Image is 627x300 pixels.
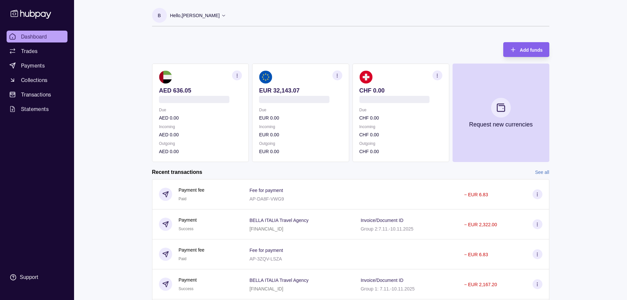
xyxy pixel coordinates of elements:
[21,62,45,69] span: Payments
[159,87,242,94] p: AED 636.05
[464,252,488,257] p: − EUR 6.83
[179,227,194,231] span: Success
[159,70,172,84] img: ae
[159,148,242,155] p: AED 0.00
[159,114,242,122] p: AED 0.00
[21,105,49,113] span: Statements
[7,270,67,284] a: Support
[179,216,197,224] p: Payment
[249,256,282,261] p: AP-3ZQV-LSZA
[179,197,187,201] span: Paid
[179,257,187,261] span: Paid
[259,123,342,130] p: Incoming
[361,218,404,223] p: Invoice/Document ID
[359,123,442,130] p: Incoming
[359,87,442,94] p: CHF 0.00
[359,140,442,147] p: Outgoing
[361,226,413,232] p: Group 2:7.11.-10.11.2025
[7,74,67,86] a: Collections
[259,70,272,84] img: eu
[152,169,202,176] h2: Recent transactions
[249,226,283,232] p: [FINANCIAL_ID]
[259,106,342,114] p: Due
[452,64,549,162] button: Request new currencies
[249,278,309,283] p: BELLA ITALIA Travel Agency
[249,248,283,253] p: Fee for payment
[158,12,161,19] p: B
[159,140,242,147] p: Outgoing
[359,106,442,114] p: Due
[503,42,549,57] button: Add funds
[179,246,205,254] p: Payment fee
[361,278,404,283] p: Invoice/Document ID
[249,286,283,291] p: [FINANCIAL_ID]
[249,196,284,202] p: AP-DA8F-VWG9
[359,70,372,84] img: ch
[520,47,542,53] span: Add funds
[464,282,497,287] p: − EUR 2,167.20
[170,12,220,19] p: Hello, [PERSON_NAME]
[259,140,342,147] p: Outgoing
[7,60,67,71] a: Payments
[259,87,342,94] p: EUR 32,143.07
[7,103,67,115] a: Statements
[249,188,283,193] p: Fee for payment
[179,186,205,194] p: Payment fee
[21,91,51,98] span: Transactions
[361,286,415,291] p: Group 1: 7.11.-10.11.2025
[7,89,67,100] a: Transactions
[179,276,197,284] p: Payment
[259,131,342,138] p: EUR 0.00
[21,33,47,41] span: Dashboard
[259,114,342,122] p: EUR 0.00
[359,131,442,138] p: CHF 0.00
[359,148,442,155] p: CHF 0.00
[7,45,67,57] a: Trades
[464,222,497,227] p: − EUR 2,322.00
[259,148,342,155] p: EUR 0.00
[159,106,242,114] p: Due
[20,274,38,281] div: Support
[159,131,242,138] p: AED 0.00
[7,31,67,42] a: Dashboard
[159,123,242,130] p: Incoming
[535,169,549,176] a: See all
[464,192,488,197] p: − EUR 6.83
[359,114,442,122] p: CHF 0.00
[21,76,47,84] span: Collections
[179,286,194,291] span: Success
[469,121,533,128] p: Request new currencies
[21,47,38,55] span: Trades
[249,218,309,223] p: BELLA ITALIA Travel Agency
